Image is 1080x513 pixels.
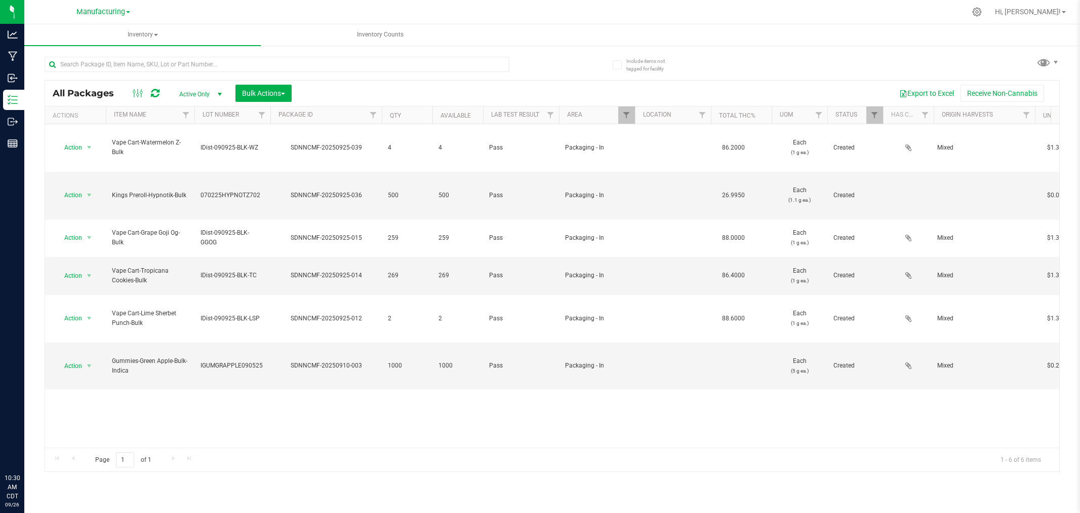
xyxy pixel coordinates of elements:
div: SDNNCMF-20250925-015 [269,233,383,243]
a: Origin Harvests [942,111,993,118]
span: Vape Cart-Grape Goji Og-Bulk [112,228,188,247]
span: Action [55,140,83,155]
span: 1000 [388,361,426,371]
span: Inventory [24,24,261,46]
div: Value 1: Mixed [937,361,1032,371]
span: Each [778,266,821,285]
span: Vape Cart-Tropicana Cookies-Bulk [112,266,188,285]
input: 1 [116,452,134,468]
div: Value 1: Mixed [937,271,1032,280]
span: IDist-090925-BLK-TC [201,271,264,280]
span: Packaging - In [565,143,629,153]
inline-svg: Inventory [8,95,18,105]
p: (1.1 g ea.) [778,195,821,205]
span: Created [833,191,877,200]
span: 500 [388,191,426,200]
span: IDist-090925-BLK-GGOG [201,228,264,247]
iframe: Resource center [10,432,41,462]
button: Bulk Actions [235,85,292,102]
p: (1 g ea.) [778,238,821,247]
span: Action [55,269,83,283]
div: Actions [53,112,102,119]
span: Action [55,231,83,245]
div: SDNNCMF-20250925-012 [269,314,383,323]
span: Each [778,228,821,247]
span: select [83,188,96,202]
span: Packaging - In [565,271,629,280]
a: Filter [1018,106,1035,124]
span: Gummies-Green Apple-Bulk-Indica [112,356,188,376]
span: Created [833,361,877,371]
span: 1 - 6 of 6 items [992,452,1049,467]
p: 09/26 [5,501,20,508]
inline-svg: Manufacturing [8,51,18,61]
div: Value 1: Mixed [937,143,1032,153]
span: Kings Preroll-Hypnotik-Bulk [112,191,188,200]
a: Lab Test Result [491,111,539,118]
span: Hi, [PERSON_NAME]! [995,8,1061,16]
div: SDNNCMF-20250925-036 [269,191,383,200]
button: Export to Excel [893,85,961,102]
inline-svg: Reports [8,138,18,149]
span: Pass [489,314,553,323]
a: Location [643,111,671,118]
span: 1000 [438,361,477,371]
button: Receive Non-Cannabis [961,85,1044,102]
p: (1 g ea.) [778,148,821,157]
span: Pass [489,361,553,371]
span: Packaging - In [565,191,629,200]
span: Include items not tagged for facility [626,57,677,72]
span: 88.0000 [717,231,750,245]
span: Page of 1 [87,452,159,468]
span: Created [833,143,877,153]
span: IDist-090925-BLK-LSP [201,314,264,323]
a: Filter [365,106,382,124]
span: Created [833,233,877,243]
span: Pass [489,191,553,200]
span: Packaging - In [565,233,629,243]
span: Pass [489,143,553,153]
span: 259 [388,233,426,243]
span: 4 [438,143,477,153]
a: Filter [811,106,827,124]
a: Filter [542,106,559,124]
span: Vape Cart-Lime Sherbet Punch-Bulk [112,309,188,328]
p: 10:30 AM CDT [5,473,20,501]
span: Inventory Counts [343,30,417,39]
span: 4 [388,143,426,153]
span: Action [55,311,83,325]
span: 269 [438,271,477,280]
a: Unit Cost [1043,112,1073,119]
span: Action [55,188,83,202]
a: Qty [390,112,401,119]
inline-svg: Outbound [8,117,18,127]
span: Each [778,186,821,205]
span: IGUMGRAPPLE090525 [201,361,264,371]
a: Filter [618,106,635,124]
a: Filter [254,106,270,124]
inline-svg: Inbound [8,73,18,83]
span: 86.4000 [717,268,750,283]
a: Item Name [114,111,146,118]
span: 88.6000 [717,311,750,326]
span: Each [778,356,821,376]
a: Filter [866,106,883,124]
span: 070225HYPNOTZ702 [201,191,264,200]
inline-svg: Analytics [8,29,18,40]
span: 269 [388,271,426,280]
span: 2 [438,314,477,323]
span: select [83,140,96,155]
span: Pass [489,271,553,280]
a: Filter [917,106,934,124]
span: Packaging - In [565,314,629,323]
div: SDNNCMF-20250925-014 [269,271,383,280]
p: (1 g ea.) [778,276,821,285]
a: Area [567,111,582,118]
span: Each [778,309,821,328]
span: select [83,359,96,373]
span: Vape Cart-Watermelon Z-Bulk [112,138,188,157]
div: Manage settings [971,7,983,17]
a: Lot Number [203,111,239,118]
a: Filter [178,106,194,124]
div: SDNNCMF-20250925-039 [269,143,383,153]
